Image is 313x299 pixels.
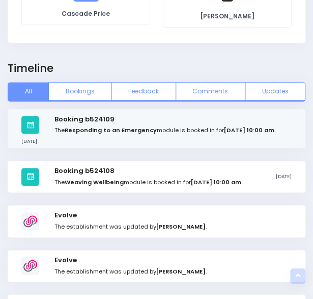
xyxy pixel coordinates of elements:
button: All [8,82,49,102]
img: ev-icon.png [23,215,37,227]
strong: [DATE] 10:00 am [224,126,274,134]
p: The establishment was updated by . [54,267,207,276]
h3: Evolve [54,211,207,219]
h3: Evolve [54,256,207,264]
strong: Cascade Price [62,9,110,18]
a: Booking b524108 TheWeaving Wellbeingmodule is booked in for[DATE] 10:00 am. [DATE] [8,161,305,192]
small: [DATE] [276,173,292,180]
strong: [DATE] 10:00 am [191,178,241,186]
button: Feedback [111,82,176,102]
strong: Responding to an Emergency [65,126,157,134]
button: Updates [245,82,305,102]
h3: Booking b524108 [54,167,242,175]
h3: Booking b524109 [54,115,275,123]
a: Booking b524109 TheResponding to an Emergencymodule is booked in for[DATE] 10:00 am. [DATE] [8,109,305,148]
p: The module is booked in for . [54,126,275,135]
p: The module is booked in for . [54,178,242,187]
p: The establishment was updated by . [54,222,207,231]
strong: [PERSON_NAME] [156,222,206,231]
strong: [PERSON_NAME] [156,267,206,275]
strong: Weaving Wellbeing [65,178,124,186]
strong: [PERSON_NAME] [200,12,254,20]
button: Comments [176,82,245,102]
button: Bookings [48,82,111,102]
h3: Timeline [8,56,305,74]
img: ev-icon.png [23,260,37,271]
small: [DATE] [21,138,37,145]
div: Large button group [8,82,305,102]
